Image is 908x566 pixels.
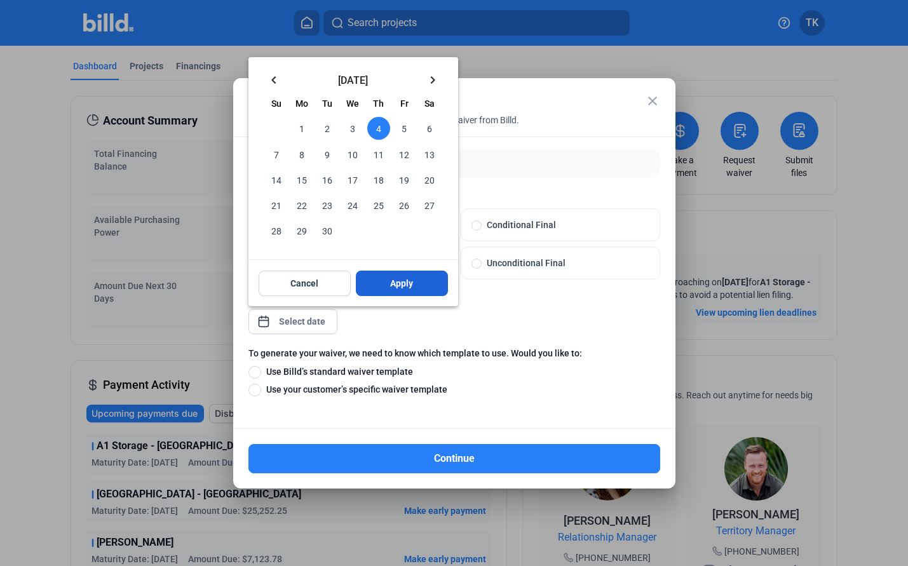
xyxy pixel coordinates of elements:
span: 17 [341,168,364,191]
button: September 14, 2025 [264,167,289,192]
button: Apply [356,271,448,296]
span: 16 [316,168,339,191]
span: 8 [290,142,313,165]
button: September 17, 2025 [340,167,365,192]
span: 30 [316,219,339,242]
mat-icon: keyboard_arrow_left [266,72,281,88]
span: 19 [393,168,416,191]
button: September 10, 2025 [340,141,365,166]
span: Apply [390,277,413,290]
button: September 15, 2025 [289,167,315,192]
span: Fr [400,98,409,109]
button: September 11, 2025 [366,141,391,166]
span: 3 [341,117,364,140]
span: 13 [418,142,441,165]
button: September 9, 2025 [315,141,340,166]
span: Cancel [290,277,318,290]
button: September 28, 2025 [264,218,289,243]
button: September 22, 2025 [289,192,315,218]
button: September 5, 2025 [391,116,417,141]
button: September 30, 2025 [315,218,340,243]
button: September 13, 2025 [417,141,442,166]
button: September 26, 2025 [391,192,417,218]
span: 23 [316,194,339,217]
span: 5 [393,117,416,140]
button: September 21, 2025 [264,192,289,218]
span: 10 [341,142,364,165]
span: 14 [265,168,288,191]
span: 2 [316,117,339,140]
button: September 7, 2025 [264,141,289,166]
button: September 16, 2025 [315,167,340,192]
span: Tu [322,98,332,109]
button: September 18, 2025 [366,167,391,192]
span: 24 [341,194,364,217]
span: 28 [265,219,288,242]
button: Cancel [259,271,351,296]
button: September 2, 2025 [315,116,340,141]
span: 6 [418,117,441,140]
span: 12 [393,142,416,165]
span: 15 [290,168,313,191]
button: September 4, 2025 [366,116,391,141]
span: Th [373,98,384,109]
button: September 20, 2025 [417,167,442,192]
mat-icon: keyboard_arrow_right [425,72,440,88]
span: 21 [265,194,288,217]
span: 9 [316,142,339,165]
button: September 29, 2025 [289,218,315,243]
button: September 12, 2025 [391,141,417,166]
span: 26 [393,194,416,217]
button: September 1, 2025 [289,116,315,141]
span: 20 [418,168,441,191]
span: 29 [290,219,313,242]
span: 11 [367,142,390,165]
span: 4 [367,117,390,140]
button: September 3, 2025 [340,116,365,141]
span: Mo [295,98,308,109]
span: 22 [290,194,313,217]
button: September 23, 2025 [315,192,340,218]
span: 7 [265,142,288,165]
button: September 6, 2025 [417,116,442,141]
button: September 8, 2025 [289,141,315,166]
span: 1 [290,117,313,140]
button: September 19, 2025 [391,167,417,192]
span: Su [271,98,281,109]
button: September 27, 2025 [417,192,442,218]
span: Sa [424,98,435,109]
span: We [346,98,359,109]
button: September 25, 2025 [366,192,391,218]
span: 27 [418,194,441,217]
span: [DATE] [287,74,420,84]
span: 18 [367,168,390,191]
span: 25 [367,194,390,217]
button: September 24, 2025 [340,192,365,218]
